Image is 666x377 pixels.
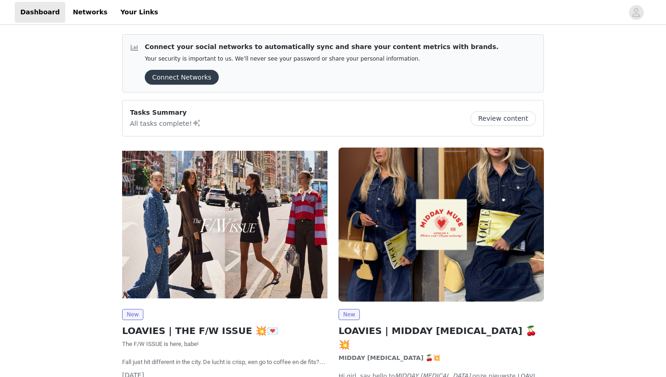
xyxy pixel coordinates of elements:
[15,2,65,23] a: Dashboard
[115,2,164,23] a: Your Links
[339,309,360,320] span: New
[67,2,113,23] a: Networks
[339,324,544,352] h2: LOAVIES | MIDDAY [MEDICAL_DATA] 🍒💥
[130,108,201,117] p: Tasks Summary
[145,56,499,62] p: Your security is important to us. We’ll never see your password or share your personal information.
[470,111,536,126] button: Review content
[122,309,143,320] span: New
[145,70,219,85] button: Connect Networks
[339,148,544,302] img: LOAVIES
[339,354,440,361] strong: MIDDAY [MEDICAL_DATA] 🍒💥
[122,324,327,338] h2: LOAVIES | THE F/W ISSUE 💥💌
[632,5,641,20] div: avatar
[122,148,327,302] img: LOAVIES
[122,340,198,347] span: The F/W ISSUE is here, babe!
[130,117,201,129] p: All tasks complete!
[145,42,499,52] p: Connect your social networks to automatically sync and share your content metrics with brands.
